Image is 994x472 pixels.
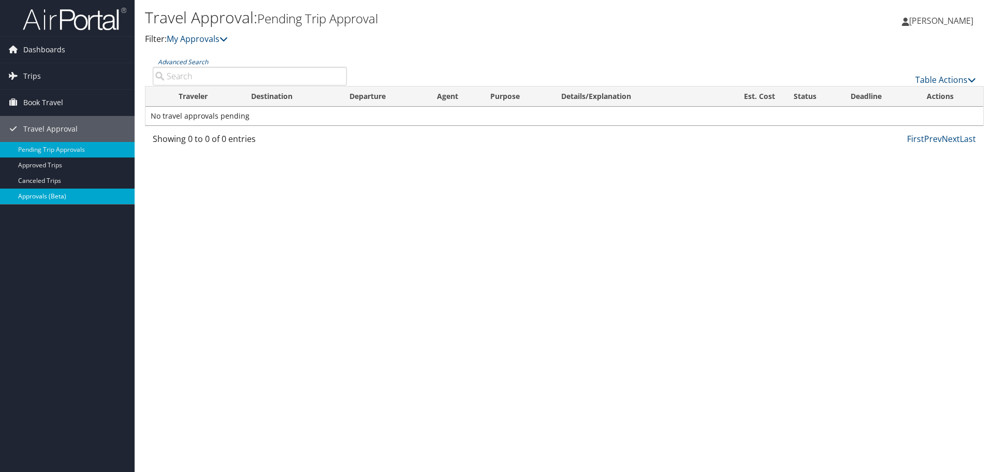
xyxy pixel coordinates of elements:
[153,133,347,150] div: Showing 0 to 0 of 0 entries
[23,116,78,142] span: Travel Approval
[712,87,785,107] th: Est. Cost: activate to sort column ascending
[169,87,241,107] th: Traveler: activate to sort column ascending
[915,74,976,85] a: Table Actions
[167,33,228,45] a: My Approvals
[257,10,378,27] small: Pending Trip Approval
[481,87,552,107] th: Purpose
[158,58,208,66] a: Advanced Search
[340,87,428,107] th: Departure: activate to sort column ascending
[145,107,983,125] td: No travel approvals pending
[153,67,347,85] input: Advanced Search
[902,5,984,36] a: [PERSON_NAME]
[23,90,63,116] span: Book Travel
[428,87,481,107] th: Agent
[552,87,712,107] th: Details/Explanation
[907,133,924,145] a: First
[23,63,41,89] span: Trips
[942,133,960,145] a: Next
[23,7,126,31] img: airportal-logo.png
[242,87,340,107] th: Destination: activate to sort column ascending
[841,87,917,107] th: Deadline: activate to sort column descending
[960,133,976,145] a: Last
[917,87,983,107] th: Actions
[909,15,973,26] span: [PERSON_NAME]
[924,133,942,145] a: Prev
[145,7,704,28] h1: Travel Approval:
[784,87,841,107] th: Status: activate to sort column ascending
[23,37,65,63] span: Dashboards
[145,33,704,46] p: Filter:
